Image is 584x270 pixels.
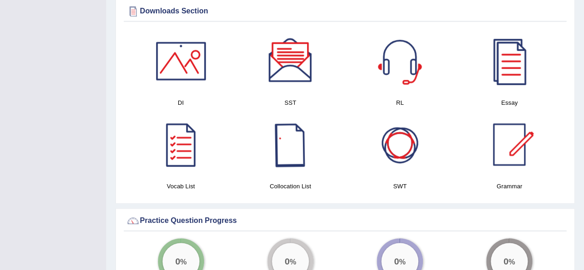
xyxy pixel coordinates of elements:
h4: DI [131,98,231,108]
div: Practice Question Progress [126,214,564,228]
big: 0 [504,256,509,266]
h4: Grammar [459,181,560,191]
h4: SWT [350,181,450,191]
div: Downloads Section [126,4,564,18]
h4: Collocation List [240,181,340,191]
h4: RL [350,98,450,108]
h4: Vocab List [131,181,231,191]
big: 0 [284,256,289,266]
h4: Essay [459,98,560,108]
big: 0 [175,256,180,266]
big: 0 [394,256,399,266]
h4: SST [240,98,340,108]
